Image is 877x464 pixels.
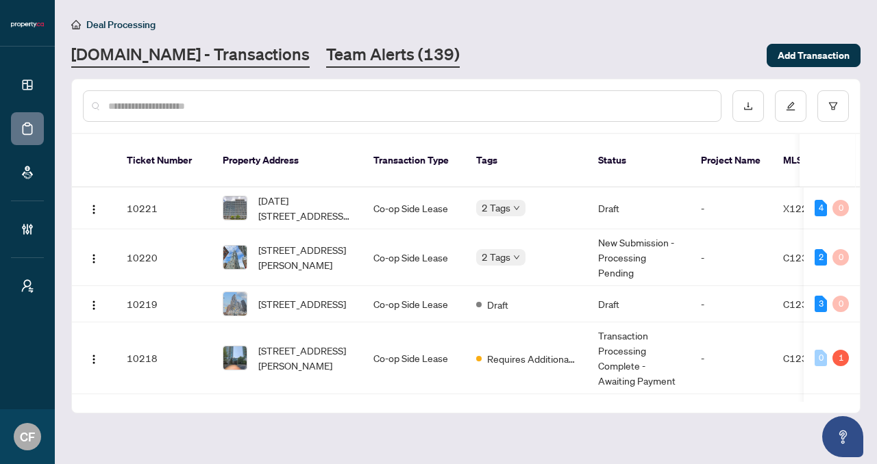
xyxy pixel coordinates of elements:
img: Logo [88,354,99,365]
td: 10219 [116,286,212,322]
span: down [513,205,520,211]
span: CF [20,427,35,446]
span: [DATE][STREET_ADDRESS][PERSON_NAME][PERSON_NAME] [258,193,351,223]
td: New Submission - Processing Pending [587,229,690,286]
img: Logo [88,300,99,311]
div: 4 [815,200,827,216]
span: Deal Processing [86,18,156,31]
img: Logo [88,204,99,215]
img: thumbnail-img [223,292,247,315]
span: edit [786,101,795,111]
div: 2 [815,249,827,266]
td: - [690,286,772,322]
th: Tags [465,134,587,188]
div: 0 [832,249,849,266]
span: [STREET_ADDRESS][PERSON_NAME] [258,242,351,272]
span: download [743,101,753,111]
button: edit [775,90,806,122]
button: Logo [83,293,105,315]
td: - [690,229,772,286]
span: 2 Tags [482,200,510,216]
button: download [732,90,764,122]
span: filter [828,101,838,111]
button: Logo [83,246,105,268]
a: Team Alerts (139) [326,43,460,68]
span: Requires Additional Docs [487,351,576,366]
img: thumbnail-img [223,196,247,220]
a: [DOMAIN_NAME] - Transactions [71,43,310,68]
div: 0 [832,200,849,216]
th: Ticket Number [116,134,212,188]
div: 0 [815,350,827,366]
th: Property Address [212,134,362,188]
span: C12342487 [783,352,839,364]
img: thumbnail-img [223,246,247,269]
th: Project Name [690,134,772,188]
span: user-switch [21,279,34,293]
td: - [690,322,772,394]
span: C12338302 [783,251,839,263]
button: Logo [83,197,105,219]
div: 0 [832,296,849,312]
td: 10218 [116,322,212,394]
span: Add Transaction [778,44,850,66]
span: down [513,254,520,261]
td: Co-op Side Lease [362,286,465,322]
div: 3 [815,296,827,312]
img: Logo [88,253,99,264]
span: [STREET_ADDRESS] [258,296,346,311]
th: Transaction Type [362,134,465,188]
td: Co-op Side Lease [362,229,465,286]
img: logo [11,21,44,29]
button: Logo [83,347,105,369]
td: Draft [587,286,690,322]
span: [STREET_ADDRESS][PERSON_NAME] [258,343,351,373]
td: Co-op Side Lease [362,322,465,394]
span: home [71,20,81,29]
img: thumbnail-img [223,346,247,370]
td: - [690,188,772,229]
div: 1 [832,350,849,366]
span: 2 Tags [482,249,510,265]
th: Status [587,134,690,188]
button: Add Transaction [767,44,861,67]
th: MLS # [772,134,854,188]
td: Co-op Side Lease [362,188,465,229]
td: 10220 [116,229,212,286]
button: Open asap [822,416,863,457]
td: Draft [587,188,690,229]
span: X12297817 [783,202,839,214]
td: 10221 [116,188,212,229]
span: Draft [487,297,508,312]
td: Transaction Processing Complete - Awaiting Payment [587,322,690,394]
button: filter [817,90,849,122]
span: C12329486 [783,298,839,310]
